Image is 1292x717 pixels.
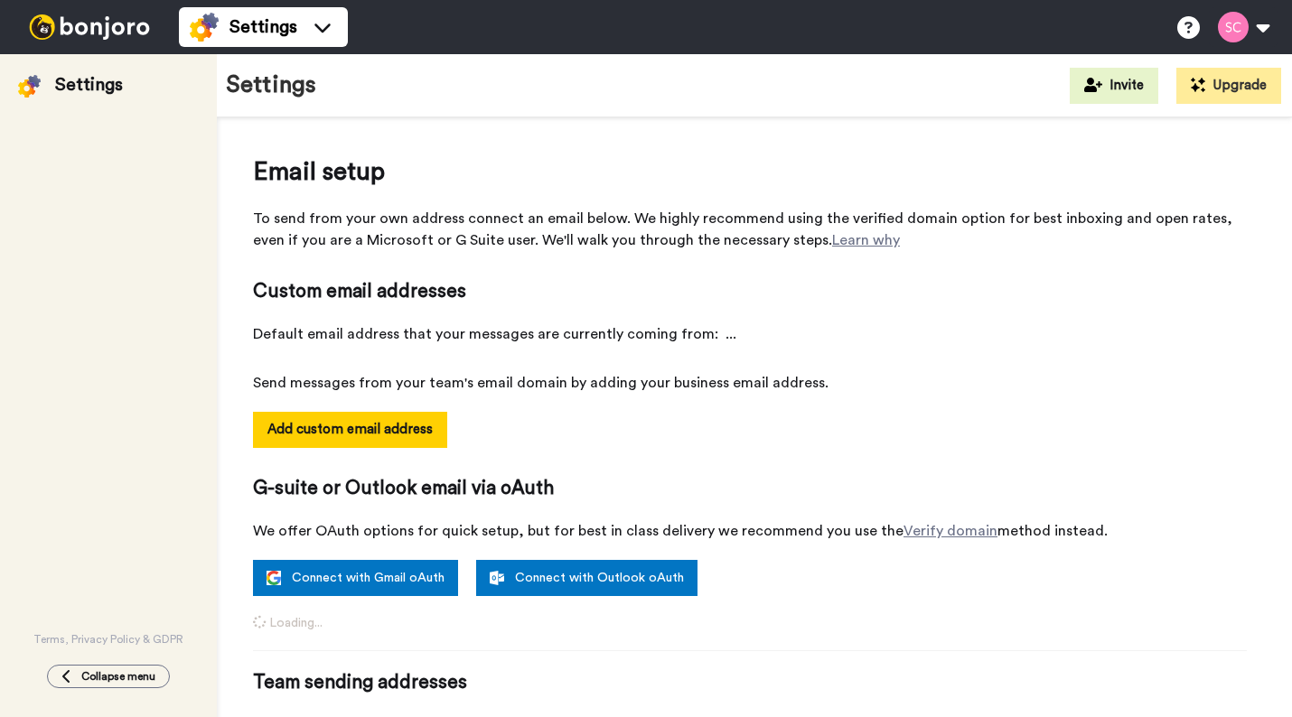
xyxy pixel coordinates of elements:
img: outlook-white.svg [490,571,504,585]
span: Team sending addresses [253,669,1247,696]
button: Add custom email address [253,412,447,448]
span: ... [726,323,736,345]
span: Loading... [253,614,1247,632]
span: G-suite or Outlook email via oAuth [253,475,1247,502]
a: Connect with Gmail oAuth [253,560,458,596]
h1: Settings [226,72,316,98]
button: Upgrade [1176,68,1281,104]
img: google.svg [267,571,281,585]
img: bj-logo-header-white.svg [22,14,157,40]
button: Collapse menu [47,665,170,688]
span: Send messages from your team's email domain by adding your business email address. [253,372,1247,394]
span: Settings [229,14,297,40]
span: Custom email addresses [253,278,1247,305]
button: Invite [1070,68,1158,104]
span: To send from your own address connect an email below. We highly recommend using the verified doma... [253,208,1247,251]
span: Default email address that your messages are currently coming from: [253,323,1247,345]
span: Email setup [253,154,1247,190]
img: settings-colored.svg [18,75,41,98]
div: Settings [55,72,123,98]
span: We offer OAuth options for quick setup, but for best in class delivery we recommend you use the m... [253,520,1247,542]
img: settings-colored.svg [190,13,219,42]
span: Collapse menu [81,669,155,684]
a: Connect with Outlook oAuth [476,560,697,596]
a: Verify domain [903,524,997,538]
a: Learn why [832,233,900,247]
